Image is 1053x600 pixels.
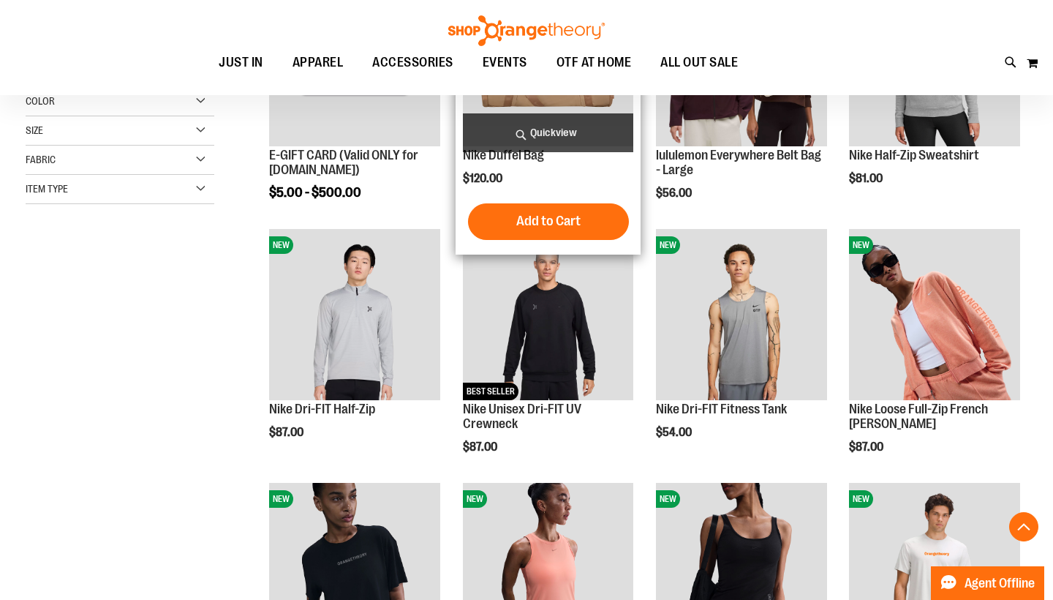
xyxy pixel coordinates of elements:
[468,203,629,240] button: Add to Cart
[446,15,607,46] img: Shop Orangetheory
[269,185,361,200] span: $5.00 - $500.00
[656,229,827,400] img: Nike Dri-FIT Fitness Tank
[656,148,821,177] a: lululemon Everywhere Belt Bag - Large
[649,222,834,476] div: product
[463,172,505,185] span: $120.00
[849,490,873,508] span: NEW
[463,490,487,508] span: NEW
[656,229,827,402] a: Nike Dri-FIT Fitness TankNEW
[516,213,581,229] span: Add to Cart
[656,426,694,439] span: $54.00
[1009,512,1038,541] button: Back To Top
[269,426,306,439] span: $87.00
[292,46,344,79] span: APPAREL
[269,229,440,400] img: Nike Dri-FIT Half-Zip
[656,402,787,416] a: Nike Dri-FIT Fitness Tank
[26,154,56,165] span: Fabric
[269,236,293,254] span: NEW
[556,46,632,79] span: OTF AT HOME
[849,236,873,254] span: NEW
[456,222,641,490] div: product
[660,46,738,79] span: ALL OUT SALE
[219,46,263,79] span: JUST IN
[849,440,886,454] span: $87.00
[463,148,544,162] a: Nike Duffel Bag
[463,440,499,454] span: $87.00
[849,229,1020,402] a: Nike Loose Full-Zip French Terry HoodieNEW
[269,229,440,402] a: Nike Dri-FIT Half-ZipNEW
[269,148,418,177] a: E-GIFT CARD (Valid ONLY for [DOMAIN_NAME])
[262,222,448,476] div: product
[849,172,885,185] span: $81.00
[269,490,293,508] span: NEW
[656,236,680,254] span: NEW
[463,229,634,402] a: Nike Unisex Dri-FIT UV CrewneckNEWBEST SELLER
[656,187,694,200] span: $56.00
[463,402,581,431] a: Nike Unisex Dri-FIT UV Crewneck
[965,577,1035,590] span: Agent Offline
[483,46,527,79] span: EVENTS
[849,402,988,431] a: Nike Loose Full-Zip French [PERSON_NAME]
[849,229,1020,400] img: Nike Loose Full-Zip French Terry Hoodie
[26,183,68,195] span: Item Type
[26,95,55,107] span: Color
[463,113,634,152] a: Quickview
[849,148,979,162] a: Nike Half-Zip Sweatshirt
[463,383,518,400] span: BEST SELLER
[931,566,1044,600] button: Agent Offline
[842,222,1027,490] div: product
[656,490,680,508] span: NEW
[269,402,375,416] a: Nike Dri-FIT Half-Zip
[26,124,43,136] span: Size
[372,46,453,79] span: ACCESSORIES
[463,229,634,400] img: Nike Unisex Dri-FIT UV Crewneck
